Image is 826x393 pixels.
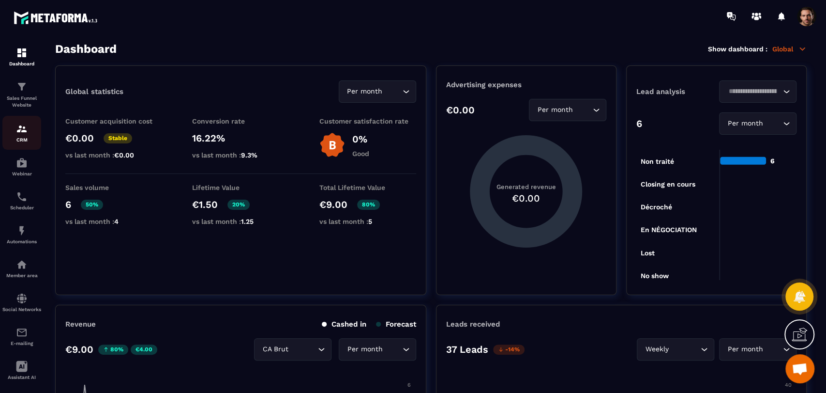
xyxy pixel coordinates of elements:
div: Search for option [529,99,606,121]
p: €9.00 [319,199,347,210]
p: -14% [493,345,525,355]
p: €4.00 [131,345,157,355]
p: 37 Leads [446,344,488,355]
a: Assistant AI [2,353,41,387]
p: Webinar [2,171,41,176]
p: Revenue [65,320,96,329]
tspan: Closing en cours [641,180,695,189]
p: Good [352,150,369,157]
input: Search for option [385,86,400,97]
span: Per month [535,105,575,115]
img: logo [14,9,101,27]
span: Per month [725,118,765,129]
tspan: Décroché [641,203,672,211]
div: Search for option [719,80,796,103]
p: Sales Funnel Website [2,95,41,109]
p: Lead analysis [636,87,717,96]
img: formation [16,123,28,135]
tspan: 6 [407,382,411,388]
img: automations [16,157,28,169]
div: Search for option [719,112,796,135]
p: 6 [65,199,71,210]
tspan: Lost [641,249,655,256]
p: 20% [227,200,250,210]
input: Search for option [671,344,698,355]
span: Per month [345,86,385,97]
p: CRM [2,137,41,142]
img: email [16,327,28,338]
p: 0% [352,133,369,145]
div: Search for option [339,80,416,103]
span: Weekly [643,344,671,355]
div: Search for option [339,338,416,361]
p: Scheduler [2,205,41,210]
p: 80% [98,345,128,355]
img: social-network [16,293,28,304]
p: vs last month : [192,218,289,225]
p: Dashboard [2,61,41,66]
p: Customer acquisition cost [65,117,162,125]
p: Customer satisfaction rate [319,117,416,125]
p: 80% [357,200,380,210]
span: 1.25 [241,218,254,225]
a: formationformationCRM [2,116,41,150]
span: Per month [345,344,385,355]
div: Mở cuộc trò chuyện [785,354,814,383]
p: Social Networks [2,307,41,312]
p: 50% [81,200,103,210]
p: Member area [2,273,41,278]
p: Global [772,45,807,53]
div: Search for option [719,338,796,361]
p: E-mailing [2,341,41,346]
p: Show dashboard : [708,45,767,53]
a: emailemailE-mailing [2,319,41,353]
div: Search for option [637,338,714,361]
p: Advertising expenses [446,80,606,89]
input: Search for option [725,86,781,97]
img: automations [16,225,28,236]
span: 5 [368,218,372,225]
a: formationformationSales Funnel Website [2,74,41,116]
a: automationsautomationsWebinar [2,150,41,184]
p: Conversion rate [192,117,289,125]
p: €9.00 [65,344,93,355]
div: Search for option [254,338,331,361]
p: 16.22% [192,132,289,144]
p: Cashed in [322,320,366,329]
p: vs last month : [65,151,162,159]
a: schedulerschedulerScheduler [2,184,41,218]
h3: Dashboard [55,42,117,56]
span: 9.3% [241,151,257,159]
span: €0.00 [114,151,134,159]
input: Search for option [290,344,315,355]
p: Global statistics [65,87,123,96]
p: Assistant AI [2,375,41,380]
input: Search for option [765,118,781,129]
img: automations [16,259,28,270]
p: €0.00 [65,132,94,144]
p: €1.50 [192,199,218,210]
tspan: Non traité [641,157,674,165]
input: Search for option [765,344,781,355]
tspan: 40 [785,382,792,388]
p: vs last month : [192,151,289,159]
p: Leads received [446,320,500,329]
img: formation [16,47,28,59]
p: Sales volume [65,184,162,191]
a: automationsautomationsMember area [2,252,41,285]
p: €0.00 [446,104,475,116]
input: Search for option [575,105,590,115]
img: formation [16,81,28,93]
a: formationformationDashboard [2,40,41,74]
p: 6 [636,118,642,129]
tspan: En NÉGOCIATION [641,226,697,234]
tspan: No show [641,272,669,280]
a: social-networksocial-networkSocial Networks [2,285,41,319]
p: Lifetime Value [192,184,289,191]
p: Automations [2,239,41,244]
p: vs last month : [65,218,162,225]
input: Search for option [385,344,400,355]
span: 4 [114,218,119,225]
p: vs last month : [319,218,416,225]
p: Stable [104,133,132,143]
